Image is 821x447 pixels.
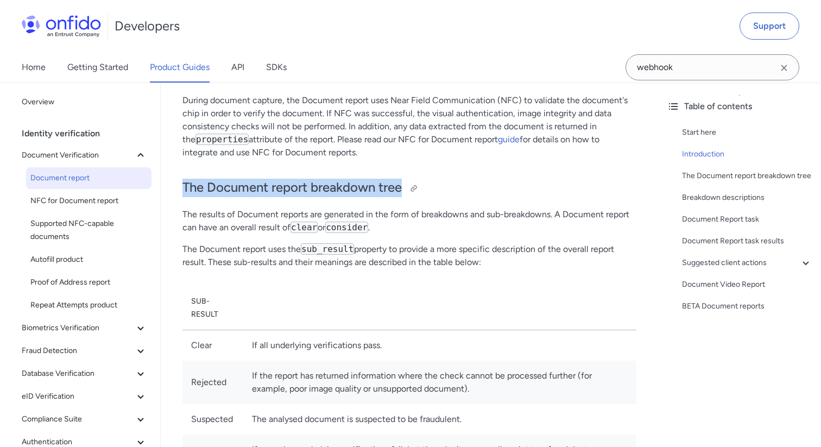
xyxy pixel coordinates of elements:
[17,144,151,166] button: Document Verification
[22,390,134,403] span: eID Verification
[243,404,636,435] td: The analysed document is suspected to be fraudulent.
[182,404,243,435] td: Suspected
[397,73,513,84] a: API reference documentation
[30,253,147,266] span: Autofill product
[22,52,46,83] a: Home
[182,361,243,404] td: Rejected
[17,317,151,339] button: Biometrics Verification
[67,52,128,83] a: Getting Started
[115,17,180,35] h1: Developers
[290,222,318,233] code: clear
[301,243,354,255] code: sub_result
[626,54,799,80] input: Onfido search input field
[22,123,156,144] div: Identity verification
[182,179,636,197] h2: The Document report breakdown tree
[682,256,812,269] a: Suggested client actions
[182,208,636,234] p: The results of Document reports are generated in the form of breakdowns and sub-breakdowns. A Doc...
[30,276,147,289] span: Proof of Address report
[22,344,134,357] span: Fraud Detection
[22,149,134,162] span: Document Verification
[26,213,151,248] a: Supported NFC-capable documents
[498,134,520,144] a: guide
[195,134,249,145] code: properties
[17,408,151,430] button: Compliance Suite
[682,191,812,204] a: Breakdown descriptions
[17,340,151,362] button: Fraud Detection
[682,235,812,248] a: Document Report task results
[30,217,147,243] span: Supported NFC-capable documents
[682,169,812,182] a: The Document report breakdown tree
[667,100,812,113] div: Table of contents
[22,413,134,426] span: Compliance Suite
[243,330,636,361] td: If all underlying verifications pass.
[17,91,151,113] a: Overview
[682,300,812,313] a: BETA Document reports
[26,294,151,316] a: Repeat Attempts product
[266,52,287,83] a: SDKs
[26,272,151,293] a: Proof of Address report
[17,386,151,407] button: eID Verification
[26,190,151,212] a: NFC for Document report
[682,213,812,226] a: Document Report task
[182,243,636,269] p: The Document report uses the property to provide a more specific description of the overall repor...
[182,94,636,159] p: During document capture, the Document report uses Near Field Communication (NFC) to validate the ...
[682,126,812,139] a: Start here
[243,361,636,404] td: If the report has returned information where the check cannot be processed further (for example, ...
[231,52,244,83] a: API
[182,286,243,330] th: Sub-result
[30,172,147,185] span: Document report
[778,61,791,74] svg: Clear search field button
[182,330,243,361] td: Clear
[22,96,147,109] span: Overview
[17,363,151,385] button: Database Verification
[682,278,812,291] a: Document Video Report
[26,249,151,270] a: Autofill product
[150,52,210,83] a: Product Guides
[26,167,151,189] a: Document report
[325,222,368,233] code: consider
[682,148,812,161] a: Introduction
[22,367,134,380] span: Database Verification
[30,299,147,312] span: Repeat Attempts product
[22,15,101,37] img: Onfido Logo
[30,194,147,207] span: NFC for Document report
[740,12,799,40] a: Support
[22,322,134,335] span: Biometrics Verification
